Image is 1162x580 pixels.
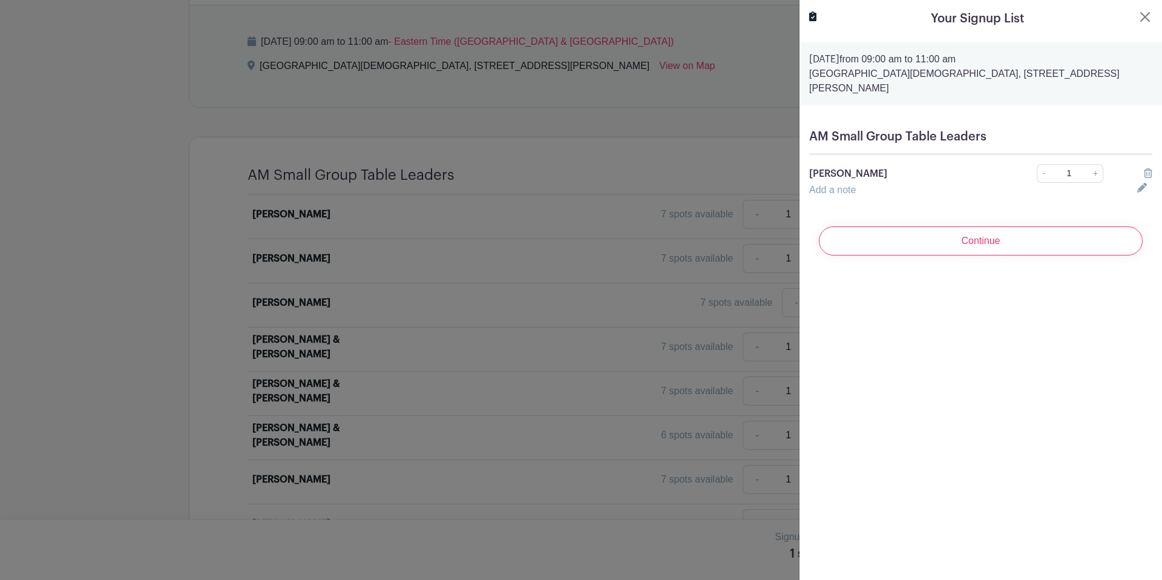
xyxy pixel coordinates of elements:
[809,185,856,195] a: Add a note
[809,166,1003,181] p: [PERSON_NAME]
[1037,164,1050,183] a: -
[1138,10,1152,24] button: Close
[819,226,1143,255] input: Continue
[809,54,839,64] strong: [DATE]
[931,10,1024,28] h5: Your Signup List
[1088,164,1103,183] a: +
[809,130,1152,144] h5: AM Small Group Table Leaders
[809,67,1152,96] p: [GEOGRAPHIC_DATA][DEMOGRAPHIC_DATA], [STREET_ADDRESS][PERSON_NAME]
[809,52,1152,67] p: from 09:00 am to 11:00 am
